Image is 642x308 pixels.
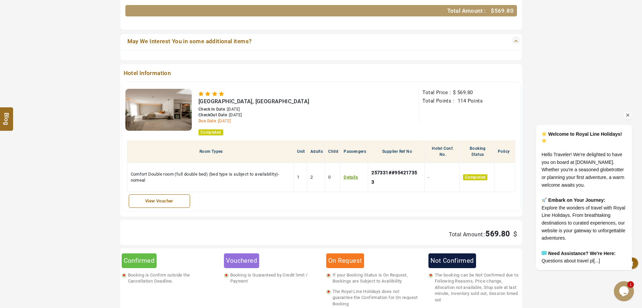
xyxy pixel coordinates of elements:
[198,98,309,105] span: [GEOGRAPHIC_DATA], [GEOGRAPHIC_DATA]
[458,98,483,104] span: 114 Points
[433,272,521,303] span: The booking can be Not Confirmed due to Following Reasons, Price change, Allocation not available...
[218,119,231,123] span: [DATE]
[198,107,227,112] span: Check In Date :
[224,253,259,268] div: Vouchered
[449,231,486,238] span: Total Amount::
[229,272,316,285] span: Booking is Guaranteed by Credit limit / Payment
[131,172,280,183] span: Comfort Double room (full double bed) (bed type is subject to availability)-nomeal
[125,89,192,131] img: ec504e6f01547dbbd05967706a0c9646ac619772.jpeg
[491,7,494,14] span: $
[125,37,478,47] a: May We Interest You in some additional items?
[459,140,494,163] th: Booking Status
[344,175,358,180] a: Details
[132,198,186,204] div: View Voucher
[515,62,635,278] iframe: chat widget
[310,175,313,180] span: 2
[428,175,429,180] span: -
[229,113,242,117] span: [DATE]
[463,174,488,180] span: Completed
[198,113,229,117] span: CheckOut Date :
[614,281,635,301] iframe: chat widget
[485,230,510,238] span: 569.80
[127,140,294,163] th: Room Types
[424,140,459,163] th: Hotel Conf. No.
[368,140,425,163] th: Supplier Ref No
[307,140,325,163] th: Adults
[198,129,223,135] span: Completed
[325,140,340,163] th: Child
[371,168,423,187] div: 257331##954217353
[428,253,476,268] div: Not Confirmed
[227,107,240,112] span: [DATE]
[2,113,11,118] span: Blog
[453,89,456,96] span: $
[512,230,517,238] span: $
[129,194,190,208] a: View Voucher
[447,7,486,14] span: Total Amount :
[422,89,451,96] span: Total Price :
[422,98,454,104] span: Total Points :
[457,89,473,96] span: 569.80
[498,149,510,154] span: Policy
[294,140,307,163] th: Unit
[126,272,214,285] span: Booking is Confirm outside the Cancellation Deadline.
[340,140,368,163] th: Passengers
[494,7,514,14] span: 569.80
[331,289,418,307] span: The Royal Line Holidays does not guarantee the Confirmation for On request Booking
[122,253,157,268] div: Confirmed
[328,175,331,180] span: 0
[297,175,299,180] span: 1
[326,253,364,268] div: On Request
[198,119,218,123] span: Due Date :
[331,272,418,285] span: If your Booking Status is On Request, Bookings are Subject to Availibility
[122,69,481,78] span: Hotel Information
